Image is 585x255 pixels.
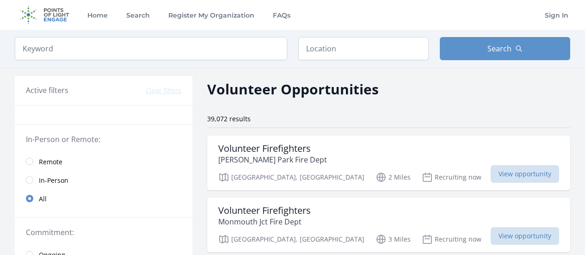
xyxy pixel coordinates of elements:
[207,198,570,252] a: Volunteer Firefighters Monmouth Jct Fire Dept [GEOGRAPHIC_DATA], [GEOGRAPHIC_DATA] 3 Miles Recrui...
[440,37,570,60] button: Search
[491,165,559,183] span: View opportunity
[146,86,181,95] button: Clear filters
[422,172,481,183] p: Recruiting now
[218,234,364,245] p: [GEOGRAPHIC_DATA], [GEOGRAPHIC_DATA]
[15,37,287,60] input: Keyword
[491,227,559,245] span: View opportunity
[218,172,364,183] p: [GEOGRAPHIC_DATA], [GEOGRAPHIC_DATA]
[26,134,181,145] legend: In-Person or Remote:
[26,227,181,238] legend: Commitment:
[15,152,192,171] a: Remote
[218,205,311,216] h3: Volunteer Firefighters
[26,85,68,96] h3: Active filters
[376,172,411,183] p: 2 Miles
[376,234,411,245] p: 3 Miles
[15,171,192,189] a: In-Person
[218,143,327,154] h3: Volunteer Firefighters
[39,194,47,204] span: All
[487,43,511,54] span: Search
[218,154,327,165] p: [PERSON_NAME] Park Fire Dept
[15,189,192,208] a: All
[298,37,429,60] input: Location
[39,176,68,185] span: In-Person
[218,216,311,227] p: Monmouth Jct Fire Dept
[207,79,379,100] h2: Volunteer Opportunities
[207,114,251,123] span: 39,072 results
[422,234,481,245] p: Recruiting now
[39,157,62,167] span: Remote
[207,136,570,190] a: Volunteer Firefighters [PERSON_NAME] Park Fire Dept [GEOGRAPHIC_DATA], [GEOGRAPHIC_DATA] 2 Miles ...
